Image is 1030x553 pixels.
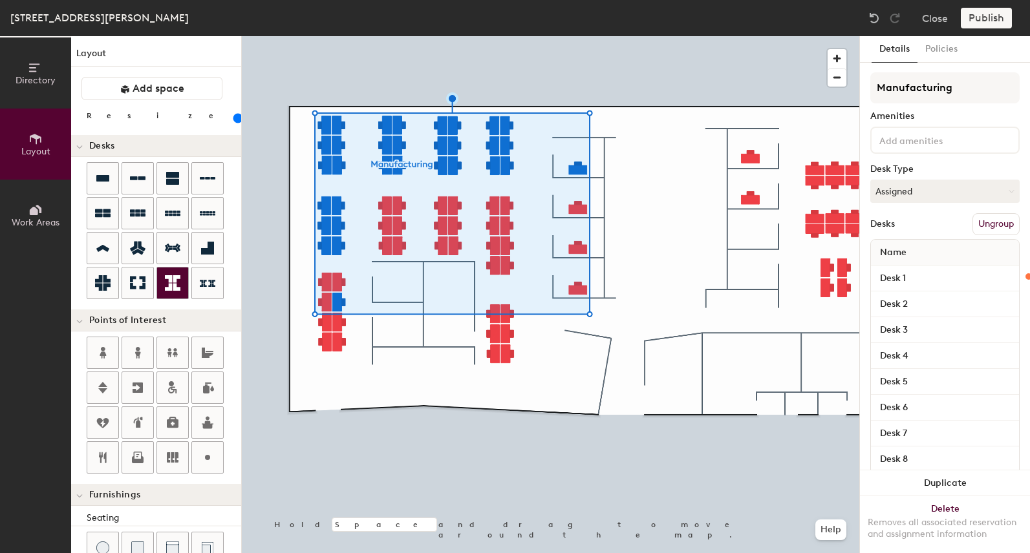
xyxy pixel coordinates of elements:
input: Unnamed desk [874,347,1016,365]
span: Name [874,241,913,264]
div: Resize [87,110,230,121]
input: Unnamed desk [874,450,1016,468]
input: Unnamed desk [874,424,1016,443]
button: Add space [81,77,222,100]
div: Seating [87,511,241,525]
input: Unnamed desk [874,269,1016,287]
img: Redo [888,12,901,25]
div: Removes all associated reservation and assignment information [868,517,1022,540]
span: Desks [89,141,114,151]
div: Amenities [870,111,1020,121]
button: DeleteRemoves all associated reservation and assignment information [860,496,1030,553]
button: Details [872,36,917,63]
span: Layout [21,146,50,157]
input: Unnamed desk [874,373,1016,391]
button: Policies [917,36,965,63]
button: Close [922,8,948,28]
span: Points of Interest [89,315,166,326]
button: Duplicate [860,470,1030,496]
img: Undo [868,12,881,25]
h1: Layout [71,47,241,67]
div: Desk Type [870,164,1020,174]
div: Desks [870,219,895,229]
button: Help [815,519,846,540]
span: Directory [16,75,56,86]
input: Unnamed desk [874,399,1016,417]
div: [STREET_ADDRESS][PERSON_NAME] [10,10,189,26]
input: Add amenities [877,132,993,147]
button: Ungroup [972,213,1020,235]
input: Unnamed desk [874,321,1016,339]
span: Furnishings [89,490,140,500]
button: Assigned [870,180,1020,203]
input: Unnamed desk [874,295,1016,313]
span: Add space [133,82,184,95]
span: Work Areas [12,217,59,228]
